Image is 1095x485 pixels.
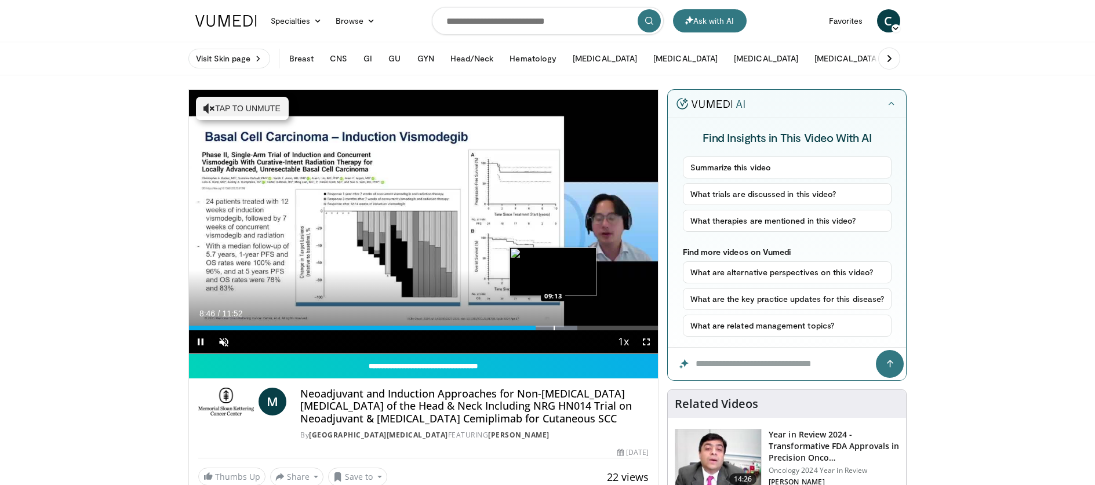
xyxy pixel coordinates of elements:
h4: Neoadjuvant and Induction Approaches for Non-[MEDICAL_DATA] [MEDICAL_DATA] of the Head & Neck Inc... [300,388,649,425]
div: Progress Bar [189,326,659,330]
button: Playback Rate [612,330,635,353]
button: Pause [189,330,212,353]
a: [PERSON_NAME] [488,430,550,440]
span: 14:26 [729,473,757,485]
h3: Year in Review 2024 - Transformative FDA Approvals in Precision Onco… [769,429,899,464]
span: / [218,309,220,318]
h4: Find Insights in This Video With AI [683,130,892,145]
button: Unmute [212,330,235,353]
button: What trials are discussed in this video? [683,183,892,205]
div: By FEATURING [300,430,649,440]
button: CNS [323,47,354,70]
a: Favorites [822,9,870,32]
button: GYN [410,47,441,70]
a: M [259,388,286,415]
a: C [877,9,900,32]
h4: Related Videos [675,397,758,411]
a: [GEOGRAPHIC_DATA][MEDICAL_DATA] [309,430,448,440]
span: 8:46 [199,309,215,318]
input: Question for the AI [668,348,906,380]
img: vumedi-ai-logo.v2.svg [676,98,745,110]
button: [MEDICAL_DATA] [646,47,725,70]
button: Hematology [503,47,563,70]
button: Fullscreen [635,330,658,353]
p: Find more videos on Vumedi [683,247,892,257]
div: [DATE] [617,447,649,458]
a: Specialties [264,9,329,32]
video-js: Video Player [189,90,659,354]
button: What are related management topics? [683,315,892,337]
input: Search topics, interventions [432,7,664,35]
button: Ask with AI [673,9,747,32]
span: 22 views [607,470,649,484]
button: [MEDICAL_DATA] [566,47,644,70]
p: Oncology 2024 Year in Review [769,466,899,475]
img: image.jpeg [510,247,596,296]
img: VuMedi Logo [195,15,257,27]
button: What are alternative perspectives on this video? [683,261,892,283]
button: What therapies are mentioned in this video? [683,210,892,232]
button: [MEDICAL_DATA] [807,47,886,70]
span: 11:52 [222,309,242,318]
a: Browse [329,9,382,32]
button: Tap to unmute [196,97,289,120]
img: Memorial Sloan Kettering Cancer Center [198,388,254,415]
button: Breast [282,47,321,70]
a: Visit Skin page [188,49,270,68]
button: GU [381,47,408,70]
button: What are the key practice updates for this disease? [683,288,892,310]
button: GI [356,47,379,70]
button: [MEDICAL_DATA] [727,47,805,70]
button: Head/Neck [443,47,501,70]
button: Summarize this video [683,156,892,178]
